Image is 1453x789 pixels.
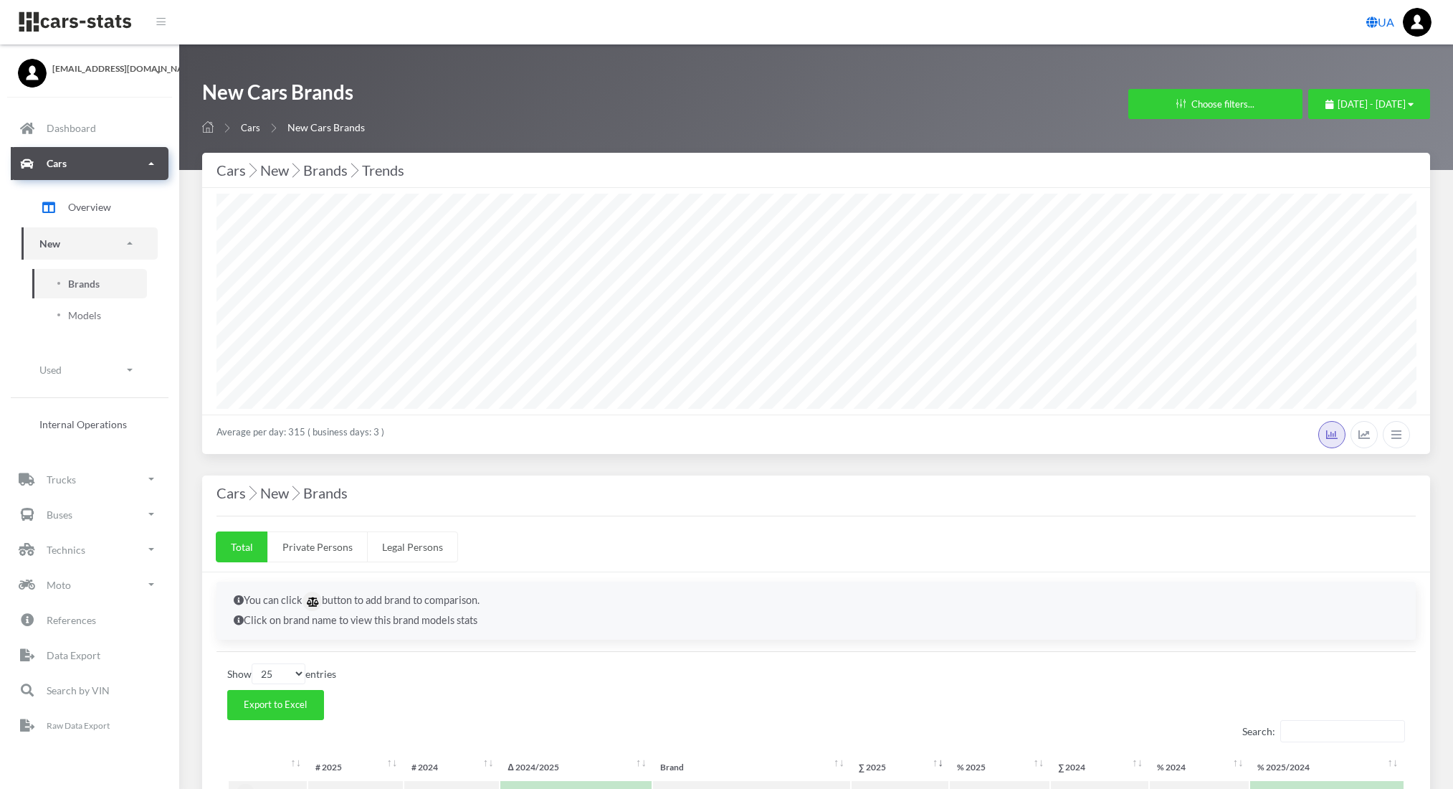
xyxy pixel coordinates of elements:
[216,159,1416,181] div: Cars New Brands Trends
[1338,98,1406,110] span: [DATE] - [DATE]
[229,755,307,780] th: : activate to sort column ascending
[22,410,158,439] a: Internal Operations
[216,481,1416,504] h4: Cars New Brands
[32,301,147,330] a: Models
[267,531,368,562] a: Private Persons
[11,568,168,601] a: Moto
[287,121,365,133] span: New Cars Brands
[1250,755,1404,780] th: %&nbsp;2025/2024: activate to sort column ascending
[68,308,101,323] span: Models
[11,533,168,566] a: Technics
[47,119,96,137] p: Dashboard
[52,62,161,75] span: [EMAIL_ADDRESS][DOMAIN_NAME]
[1361,8,1400,37] a: UA
[216,582,1416,640] div: You can click button to add brand to comparison. Click on brand name to view this brand models stats
[11,463,168,496] a: Trucks
[39,235,60,252] p: New
[404,755,499,780] th: #&nbsp;2024: activate to sort column ascending
[1242,720,1405,742] label: Search:
[68,199,111,214] span: Overview
[47,646,100,664] p: Data Export
[244,699,307,710] span: Export to Excel
[500,755,652,780] th: Δ&nbsp;2024/2025: activate to sort column ascending
[11,498,168,531] a: Buses
[11,638,168,671] a: Data Export
[18,11,133,33] img: navbar brand
[11,674,168,707] a: Search by VIN
[11,112,168,145] a: Dashboard
[202,415,1430,454] div: Average per day: 315 ( business days: 3 )
[241,122,260,133] a: Cars
[32,269,147,298] a: Brands
[47,506,72,524] p: Buses
[1308,89,1430,119] button: [DATE] - [DATE]
[950,755,1049,780] th: %&nbsp;2025: activate to sort column ascending
[39,361,62,379] p: Used
[11,709,168,742] a: Raw Data Export
[47,718,110,734] p: Raw Data Export
[252,663,305,684] select: Showentries
[367,531,458,562] a: Legal Persons
[308,755,403,780] th: #&nbsp;2025: activate to sort column ascending
[47,611,96,629] p: References
[39,417,127,432] span: Internal Operations
[1280,720,1405,742] input: Search:
[47,576,71,594] p: Moto
[852,755,949,780] th: ∑&nbsp;2025: activate to sort column ascending
[202,79,365,113] h1: New Cars Brands
[47,541,85,559] p: Technics
[47,471,76,488] p: Trucks
[47,154,67,172] p: Cars
[216,531,268,562] a: Total
[11,603,168,636] a: References
[22,189,158,225] a: Overview
[68,276,100,291] span: Brands
[22,227,158,260] a: New
[1150,755,1249,780] th: %&nbsp;2024: activate to sort column ascending
[1128,89,1302,119] button: Choose filters...
[11,147,168,180] a: Cars
[653,755,849,780] th: Brand: activate to sort column ascending
[47,681,110,699] p: Search by VIN
[22,354,158,386] a: Used
[1051,755,1148,780] th: ∑&nbsp;2024: activate to sort column ascending
[227,690,324,720] button: Export to Excel
[227,663,336,684] label: Show entries
[18,59,161,75] a: [EMAIL_ADDRESS][DOMAIN_NAME]
[1403,8,1431,37] img: ...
